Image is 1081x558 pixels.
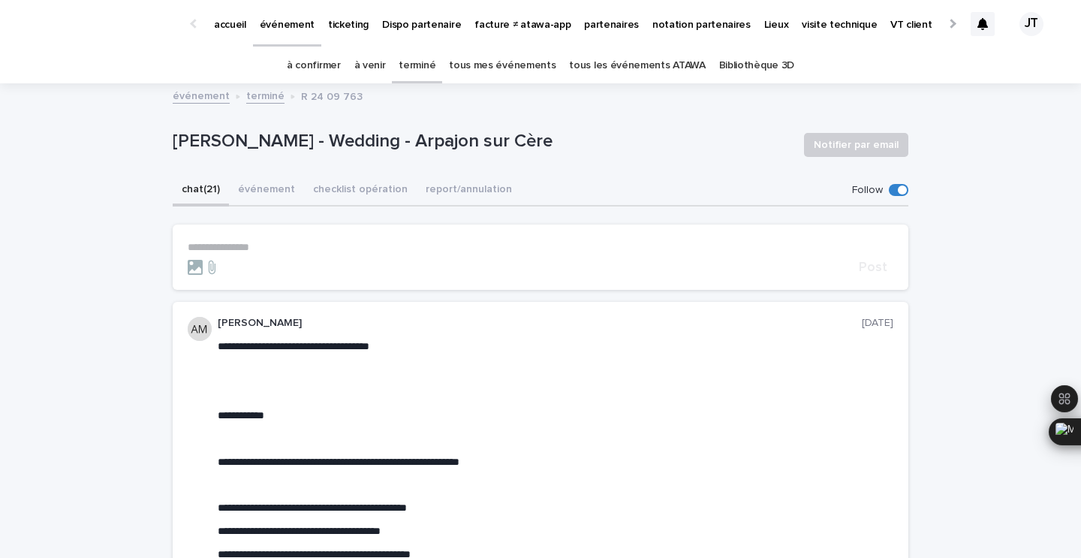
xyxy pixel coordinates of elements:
p: [DATE] [862,317,893,330]
button: checklist opération [304,175,417,207]
a: terminé [399,48,435,83]
button: chat (21) [173,175,229,207]
button: Notifier par email [804,133,908,157]
a: à venir [354,48,386,83]
p: [PERSON_NAME] - Wedding - Arpajon sur Cère [173,131,792,152]
a: événement [173,86,230,104]
a: terminé [246,86,285,104]
p: [PERSON_NAME] [218,317,862,330]
a: Bibliothèque 3D [719,48,794,83]
button: report/annulation [417,175,521,207]
a: à confirmer [287,48,341,83]
img: Ls34BcGeRexTGTNfXpUC [30,9,176,39]
a: tous les événements ATAWA [569,48,705,83]
span: Post [859,261,887,274]
div: JT [1019,12,1043,36]
p: R 24 09 763 [301,87,363,104]
p: Follow [852,184,883,197]
button: Post [853,261,893,274]
span: Notifier par email [814,137,899,152]
button: événement [229,175,304,207]
a: tous mes événements [449,48,556,83]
